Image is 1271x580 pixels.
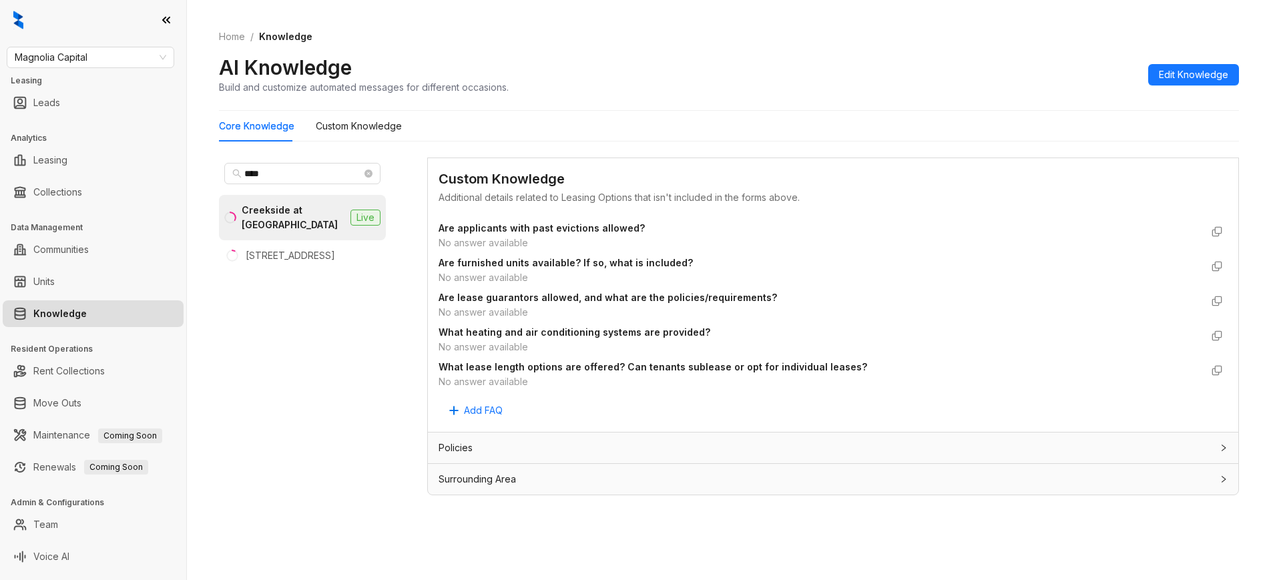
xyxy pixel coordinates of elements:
div: No answer available [439,270,1201,285]
h3: Admin & Configurations [11,497,186,509]
div: Custom Knowledge [316,119,402,133]
li: Knowledge [3,300,184,327]
div: Surrounding Area [428,464,1238,495]
li: Leads [3,89,184,116]
button: Edit Knowledge [1148,64,1239,85]
a: Home [216,29,248,44]
div: Policies [428,432,1238,463]
span: Edit Knowledge [1159,67,1228,82]
a: Leasing [33,147,67,174]
li: Collections [3,179,184,206]
div: No answer available [439,374,1201,389]
h3: Leasing [11,75,186,87]
span: Policies [439,441,473,455]
div: No answer available [439,236,1201,250]
strong: Are applicants with past evictions allowed? [439,222,645,234]
a: Voice AI [33,543,69,570]
div: Additional details related to Leasing Options that isn't included in the forms above. [439,190,1228,205]
span: collapsed [1220,444,1228,452]
a: Team [33,511,58,538]
img: logo [13,11,23,29]
a: Units [33,268,55,295]
li: / [250,29,254,44]
a: Collections [33,179,82,206]
li: Maintenance [3,422,184,449]
a: Rent Collections [33,358,105,384]
span: search [232,169,242,178]
span: Add FAQ [464,403,503,418]
span: Live [350,210,380,226]
a: Knowledge [33,300,87,327]
strong: Are furnished units available? If so, what is included? [439,257,693,268]
span: Coming Soon [98,428,162,443]
h3: Analytics [11,132,186,144]
span: Coming Soon [84,460,148,475]
li: Communities [3,236,184,263]
div: [STREET_ADDRESS] [246,248,335,263]
a: Leads [33,89,60,116]
h3: Resident Operations [11,343,186,355]
li: Move Outs [3,390,184,416]
span: close-circle [364,170,372,178]
span: collapsed [1220,475,1228,483]
div: Build and customize automated messages for different occasions. [219,80,509,94]
h3: Data Management [11,222,186,234]
li: Rent Collections [3,358,184,384]
h2: AI Knowledge [219,55,352,80]
div: No answer available [439,305,1201,320]
strong: What heating and air conditioning systems are provided? [439,326,710,338]
li: Voice AI [3,543,184,570]
a: Move Outs [33,390,81,416]
span: Knowledge [259,31,312,42]
li: Team [3,511,184,538]
span: Surrounding Area [439,472,516,487]
strong: What lease length options are offered? Can tenants sublease or opt for individual leases? [439,361,867,372]
div: Creekside at [GEOGRAPHIC_DATA] [242,203,345,232]
div: Custom Knowledge [439,169,1228,190]
li: Renewals [3,454,184,481]
li: Units [3,268,184,295]
span: Magnolia Capital [15,47,166,67]
a: RenewalsComing Soon [33,454,148,481]
button: Add FAQ [439,400,513,421]
a: Communities [33,236,89,263]
div: No answer available [439,340,1201,354]
div: Core Knowledge [219,119,294,133]
li: Leasing [3,147,184,174]
strong: Are lease guarantors allowed, and what are the policies/requirements? [439,292,777,303]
